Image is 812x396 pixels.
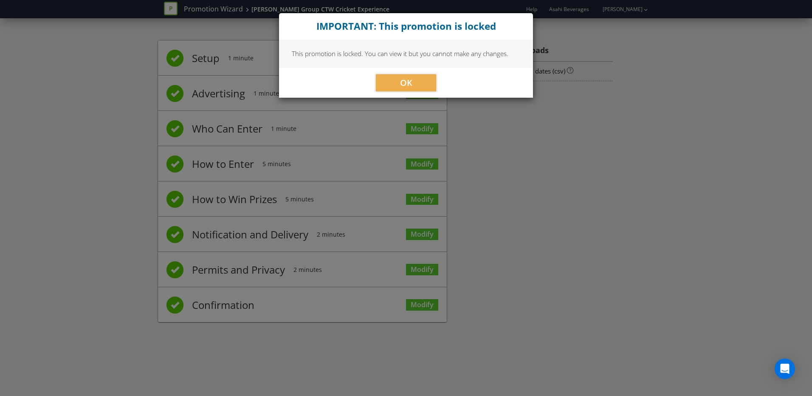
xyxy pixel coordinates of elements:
[279,13,533,40] div: Close
[400,77,412,88] span: OK
[279,40,533,68] div: This promotion is locked. You can view it but you cannot make any changes.
[316,20,496,33] strong: IMPORTANT: This promotion is locked
[775,359,795,379] div: Open Intercom Messenger
[376,74,436,91] button: OK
